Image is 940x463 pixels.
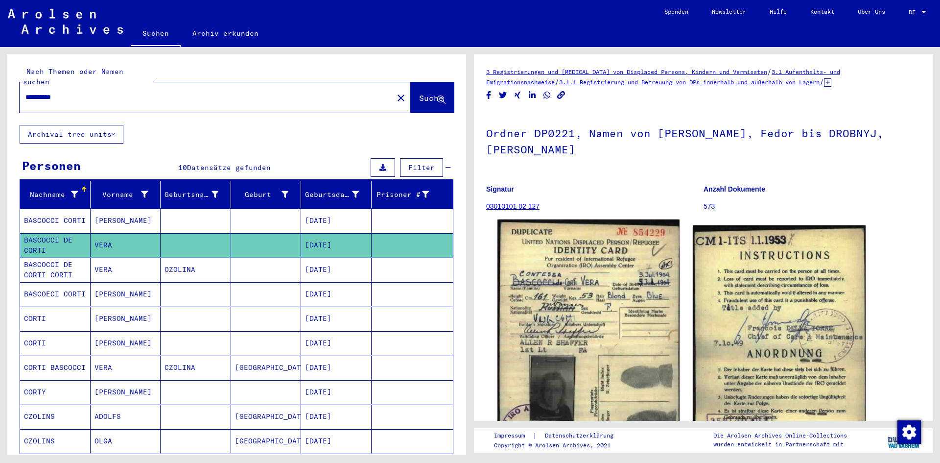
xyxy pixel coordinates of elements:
mat-cell: CORTI [20,331,91,355]
mat-cell: [DATE] [301,209,372,233]
button: Share on Twitter [498,89,508,101]
button: Filter [400,158,443,177]
mat-header-cell: Geburt‏ [231,181,302,208]
mat-cell: [PERSON_NAME] [91,282,161,306]
span: / [820,77,824,86]
img: Zustimmung ändern [897,420,921,444]
div: Personen [22,157,81,174]
div: Geburtsname [164,190,218,200]
mat-cell: [PERSON_NAME] [91,380,161,404]
mat-cell: [DATE] [301,380,372,404]
button: Share on WhatsApp [542,89,552,101]
mat-cell: VERA [91,233,161,257]
mat-cell: VERA [91,356,161,380]
div: Geburtsdatum [305,187,371,202]
mat-header-cell: Geburtsname [161,181,231,208]
mat-cell: CZOLINS [20,405,91,429]
mat-cell: [DATE] [301,331,372,355]
span: Suche [419,93,444,103]
mat-cell: [DATE] [301,405,372,429]
mat-cell: CZOLINS [20,429,91,453]
mat-cell: [GEOGRAPHIC_DATA] [231,429,302,453]
button: Share on LinkedIn [527,89,538,101]
div: Geburtsdatum [305,190,359,200]
mat-cell: [PERSON_NAME] [91,331,161,355]
div: Vorname [94,187,161,202]
a: Suchen [131,22,181,47]
a: Datenschutzerklärung [537,431,625,441]
mat-cell: BASCOCCI DE CORTI [20,233,91,257]
img: yv_logo.png [886,428,922,452]
a: Archiv erkunden [181,22,270,45]
button: Clear [391,88,411,107]
mat-cell: [DATE] [301,307,372,331]
mat-cell: [GEOGRAPHIC_DATA] [231,405,302,429]
div: Prisoner # [376,187,442,202]
b: Signatur [486,185,514,193]
button: Suche [411,82,454,113]
mat-cell: [DATE] [301,258,372,282]
mat-cell: VERA [91,258,161,282]
p: Copyright © Arolsen Archives, 2021 [494,441,625,450]
img: 002.jpg [693,225,866,453]
mat-cell: CORTI BASCOCCI [20,356,91,380]
span: Datensätze gefunden [187,163,271,172]
a: 3.1.1 Registrierung und Betreuung von DPs innerhalb und außerhalb von Lagern [559,78,820,86]
mat-icon: close [395,92,407,104]
h1: Ordner DP0221, Namen von [PERSON_NAME], Fedor bis DROBNYJ, [PERSON_NAME] [486,111,920,170]
mat-label: Nach Themen oder Namen suchen [23,67,123,86]
mat-cell: BASCOCCI DE CORTI CORTI [20,258,91,282]
mat-cell: [PERSON_NAME] [91,209,161,233]
mat-cell: CZOLINA [161,356,231,380]
button: Share on Xing [513,89,523,101]
div: Nachname [24,187,90,202]
mat-cell: BASCOCCI CORTI [20,209,91,233]
mat-cell: [PERSON_NAME] [91,307,161,331]
a: 3 Registrierungen und [MEDICAL_DATA] von Displaced Persons, Kindern und Vermissten [486,68,767,75]
a: 03010101 02 127 [486,202,540,210]
mat-cell: [DATE] [301,429,372,453]
span: / [767,67,772,76]
img: Arolsen_neg.svg [8,9,123,34]
button: Copy link [556,89,566,101]
span: 10 [178,163,187,172]
div: Prisoner # [376,190,429,200]
button: Share on Facebook [484,89,494,101]
mat-header-cell: Nachname [20,181,91,208]
mat-cell: [DATE] [301,233,372,257]
div: Geburt‏ [235,190,289,200]
div: Geburt‏ [235,187,301,202]
div: Vorname [94,190,148,200]
b: Anzahl Dokumente [704,185,765,193]
mat-cell: [DATE] [301,282,372,306]
mat-cell: [GEOGRAPHIC_DATA] [231,356,302,380]
mat-cell: BASCOECI CORTI [20,282,91,306]
a: Impressum [494,431,533,441]
span: / [555,77,559,86]
span: Filter [408,163,435,172]
mat-cell: OZOLINA [161,258,231,282]
mat-cell: CORTY [20,380,91,404]
mat-header-cell: Geburtsdatum [301,181,372,208]
mat-cell: [DATE] [301,356,372,380]
div: Geburtsname [164,187,231,202]
button: Archival tree units [20,125,123,144]
p: 573 [704,201,920,212]
div: Nachname [24,190,78,200]
mat-cell: OLGA [91,429,161,453]
p: Die Arolsen Archives Online-Collections [713,431,847,440]
span: DE [909,9,919,16]
mat-cell: ADOLFS [91,405,161,429]
div: | [494,431,625,441]
img: 001.jpg [497,219,679,459]
mat-header-cell: Vorname [91,181,161,208]
p: wurden entwickelt in Partnerschaft mit [713,440,847,449]
mat-header-cell: Prisoner # [372,181,453,208]
mat-cell: CORTI [20,307,91,331]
